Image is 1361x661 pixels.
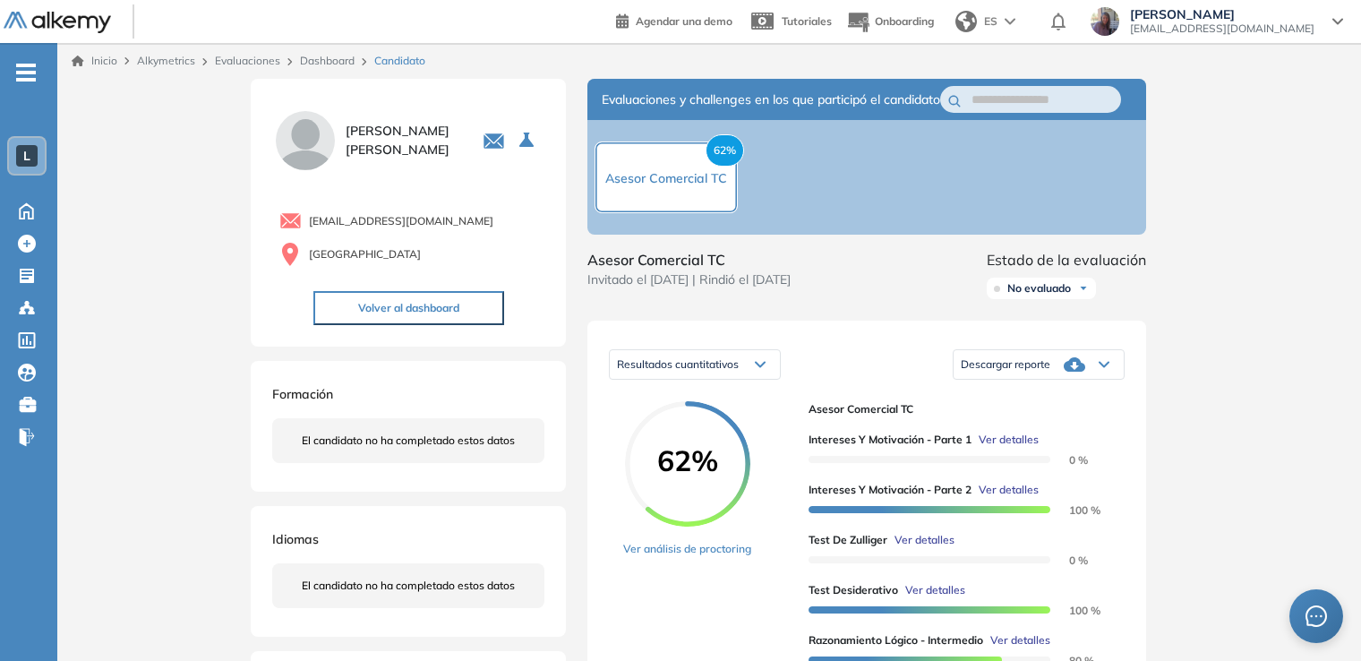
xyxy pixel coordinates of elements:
button: Ver detalles [972,432,1039,448]
span: Evaluaciones y challenges en los que participó el candidato [602,90,940,109]
span: Test Desiderativo [809,582,898,598]
span: [GEOGRAPHIC_DATA] [309,246,421,262]
a: Evaluaciones [215,54,280,67]
button: Ver detalles [887,532,954,548]
span: Asesor Comercial TC [587,249,791,270]
span: Alkymetrics [137,54,195,67]
span: Test de Zulliger [809,532,887,548]
span: [PERSON_NAME] [1130,7,1314,21]
button: Seleccione la evaluación activa [512,124,544,157]
a: Inicio [72,53,117,69]
button: Ver detalles [898,582,965,598]
span: No evaluado [1007,281,1071,296]
span: Candidato [374,53,425,69]
span: [EMAIL_ADDRESS][DOMAIN_NAME] [1130,21,1314,36]
span: 100 % [1048,503,1100,517]
span: Resultados cuantitativos [617,357,739,371]
img: PROFILE_MENU_LOGO_USER [272,107,338,174]
span: Ver detalles [979,432,1039,448]
span: 0 % [1048,453,1088,467]
a: Dashboard [300,54,355,67]
span: El candidato no ha completado estos datos [302,433,515,449]
span: Onboarding [875,14,934,28]
span: Ver detalles [979,482,1039,498]
button: Ver detalles [983,632,1050,648]
span: ES [984,13,997,30]
span: El candidato no ha completado estos datos [302,578,515,594]
span: Asesor Comercial TC [605,170,727,186]
button: Ver detalles [972,482,1039,498]
span: Estado de la evaluación [987,249,1146,270]
img: world [955,11,977,32]
span: Tutoriales [782,14,832,28]
img: arrow [1005,18,1015,25]
a: Ver análisis de proctoring [623,541,751,557]
span: Ver detalles [905,582,965,598]
span: Ver detalles [990,632,1050,648]
img: Logo [4,12,111,34]
span: message [1305,605,1327,627]
span: Intereses y Motivación - Parte 1 [809,432,972,448]
span: Formación [272,386,333,402]
span: 62% [706,134,744,167]
span: Intereses y Motivación - Parte 2 [809,482,972,498]
span: Razonamiento Lógico - Intermedio [809,632,983,648]
i: - [16,71,36,74]
span: [PERSON_NAME] [PERSON_NAME] [346,122,461,159]
button: Onboarding [846,3,934,41]
span: 100 % [1048,604,1100,617]
button: Volver al dashboard [313,291,504,325]
span: [EMAIL_ADDRESS][DOMAIN_NAME] [309,213,493,229]
span: Ver detalles [894,532,954,548]
span: Idiomas [272,531,319,547]
span: Asesor Comercial TC [809,401,1110,417]
span: L [23,149,30,163]
img: Ícono de flecha [1078,283,1089,294]
span: Invitado el [DATE] | Rindió el [DATE] [587,270,791,289]
span: Agendar una demo [636,14,732,28]
span: 62% [625,446,750,475]
span: Descargar reporte [961,357,1050,372]
span: 0 % [1048,554,1088,567]
a: Agendar una demo [616,9,732,30]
